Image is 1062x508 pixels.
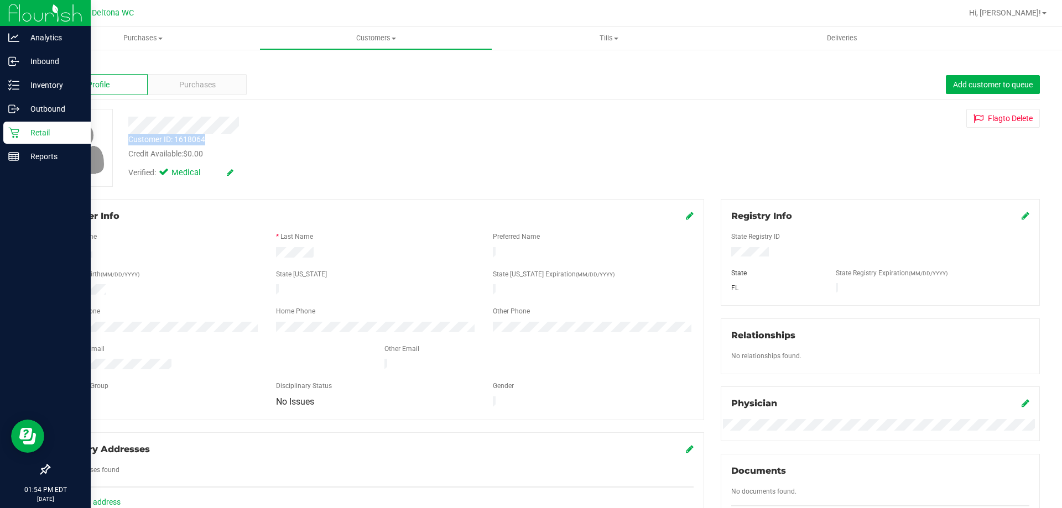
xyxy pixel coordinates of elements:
span: Deliveries [812,33,872,43]
inline-svg: Retail [8,127,19,138]
span: No documents found. [731,488,796,495]
inline-svg: Outbound [8,103,19,114]
iframe: Resource center [11,420,44,453]
label: Gender [493,381,514,391]
label: Disciplinary Status [276,381,332,391]
span: Relationships [731,330,795,341]
span: Purchases [179,79,216,91]
button: Add customer to queue [946,75,1040,94]
span: $0.00 [183,149,203,158]
p: Inventory [19,78,86,92]
label: Other Email [384,344,419,354]
a: Purchases [27,27,259,50]
div: FL [723,283,828,293]
a: Tills [492,27,725,50]
p: Reports [19,150,86,163]
span: Delivery Addresses [59,444,150,454]
span: Add customer to queue [953,80,1033,89]
span: No Issues [276,396,314,407]
label: Preferred Name [493,232,540,242]
a: Deliveries [726,27,959,50]
inline-svg: Inbound [8,56,19,67]
span: Registry Info [731,211,792,221]
p: 01:54 PM EDT [5,485,86,495]
label: State [US_STATE] Expiration [493,269,615,279]
span: Medical [171,167,216,179]
span: Hi, [PERSON_NAME]! [969,8,1041,17]
label: Date of Birth [64,269,139,279]
p: Outbound [19,102,86,116]
inline-svg: Analytics [8,32,19,43]
button: Flagto Delete [966,109,1040,128]
a: Customers [259,27,492,50]
span: Physician [731,398,777,409]
p: Inbound [19,55,86,68]
div: Credit Available: [128,148,616,160]
span: Customers [260,33,492,43]
inline-svg: Reports [8,151,19,162]
label: Last Name [280,232,313,242]
span: Purchases [27,33,259,43]
span: Deltona WC [92,8,134,18]
p: Analytics [19,31,86,44]
label: Other Phone [493,306,530,316]
span: (MM/DD/YYYY) [909,270,948,276]
label: Home Phone [276,306,315,316]
div: State [723,268,828,278]
p: Retail [19,126,86,139]
div: Verified: [128,167,233,179]
span: (MM/DD/YYYY) [576,271,615,277]
label: State Registry ID [731,232,780,242]
label: State [US_STATE] [276,269,327,279]
inline-svg: Inventory [8,80,19,91]
span: (MM/DD/YYYY) [101,271,139,277]
p: [DATE] [5,495,86,503]
span: Documents [731,465,786,476]
label: No relationships found. [731,351,801,361]
div: Customer ID: 1618064 [128,134,205,145]
span: Tills [493,33,725,43]
span: Profile [87,79,110,91]
label: State Registry Expiration [836,268,948,278]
